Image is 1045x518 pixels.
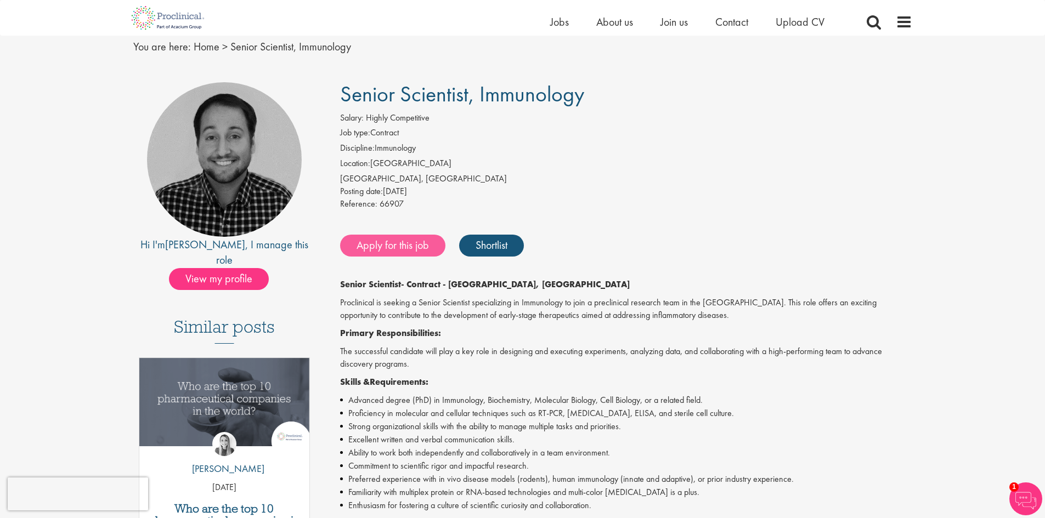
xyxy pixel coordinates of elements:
span: Senior Scientist, Immunology [340,80,584,108]
li: Advanced degree (PhD) in Immunology, Biochemistry, Molecular Biology, Cell Biology, or a related ... [340,394,912,407]
img: Hannah Burke [212,432,236,456]
label: Salary: [340,112,364,124]
a: Contact [715,15,748,29]
div: Hi I'm , I manage this role [133,237,316,268]
li: Strong organizational skills with the ability to manage multiple tasks and priorities. [340,420,912,433]
a: Shortlist [459,235,524,257]
li: Familiarity with multiplex protein or RNA-based technologies and multi-color [MEDICAL_DATA] is a ... [340,486,912,499]
span: Senior Scientist, Immunology [230,39,351,54]
label: Location: [340,157,370,170]
a: Jobs [550,15,569,29]
strong: Primary Responsibilities: [340,327,441,339]
img: Chatbot [1009,482,1042,515]
span: 1 [1009,482,1019,492]
p: The successful candidate will play a key role in designing and executing experiments, analyzing d... [340,345,912,371]
li: Preferred experience with in vivo disease models (rodents), human immunology (innate and adaptive... [340,473,912,486]
strong: Skills & [340,376,370,388]
strong: Requirements: [370,376,428,388]
li: Contract [340,127,912,142]
span: Highly Competitive [366,112,430,123]
strong: Senior Scientist [340,278,401,290]
label: Reference: [340,198,377,210]
a: Join us [660,15,688,29]
strong: - Contract - [GEOGRAPHIC_DATA], [GEOGRAPHIC_DATA] [401,278,630,290]
p: [PERSON_NAME] [184,462,264,476]
li: Proficiency in molecular and cellular techniques such as RT-PCR, [MEDICAL_DATA], ELISA, and steri... [340,407,912,420]
label: Discipline: [340,142,375,155]
li: Excellent written and verbal communication skills. [340,433,912,446]
span: 66907 [380,198,404,209]
li: [GEOGRAPHIC_DATA] [340,157,912,173]
a: Link to a post [139,358,310,455]
li: Enthusiasm for fostering a culture of scientific curiosity and collaboration. [340,499,912,512]
a: breadcrumb link [194,39,219,54]
p: Proclinical is seeking a Senior Scientist specializing in Immunology to join a preclinical resear... [340,297,912,322]
img: Top 10 pharmaceutical companies in the world 2025 [139,358,310,446]
li: Ability to work both independently and collaboratively in a team environment. [340,446,912,459]
a: [PERSON_NAME] [165,237,245,252]
li: Immunology [340,142,912,157]
label: Job type: [340,127,370,139]
span: You are here: [133,39,191,54]
a: About us [596,15,633,29]
li: Commitment to scientific rigor and impactful research. [340,459,912,473]
span: View my profile [169,268,269,290]
iframe: reCAPTCHA [8,477,148,510]
a: Upload CV [776,15,824,29]
a: Hannah Burke [PERSON_NAME] [184,432,264,481]
h3: Similar posts [174,317,275,344]
div: [DATE] [340,185,912,198]
span: > [222,39,228,54]
div: [GEOGRAPHIC_DATA], [GEOGRAPHIC_DATA] [340,173,912,185]
img: imeage of recruiter Mike Raletz [147,82,302,237]
a: View my profile [169,270,280,284]
p: [DATE] [139,481,310,494]
span: Posting date: [340,185,383,197]
a: Apply for this job [340,235,445,257]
